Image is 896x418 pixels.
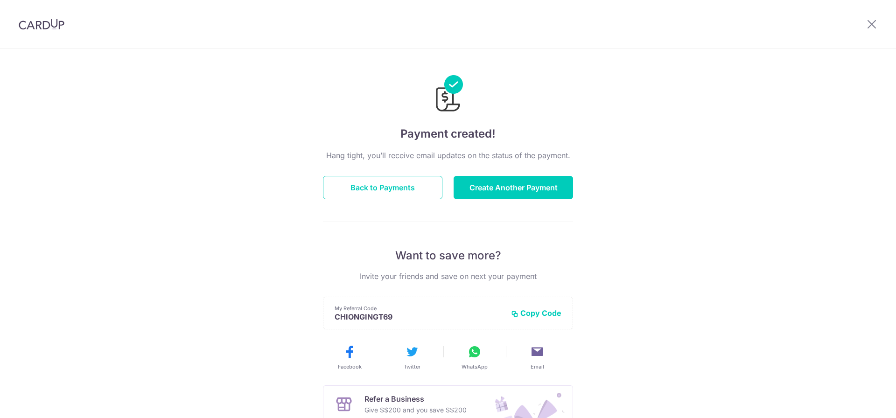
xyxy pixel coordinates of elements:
button: Twitter [385,344,440,370]
span: WhatsApp [462,363,488,370]
p: Want to save more? [323,248,573,263]
img: Payments [433,75,463,114]
button: Email [510,344,565,370]
img: CardUp [19,19,64,30]
p: Give S$200 and you save S$200 [364,404,467,416]
p: CHIONGINGT69 [335,312,504,321]
button: Create Another Payment [454,176,573,199]
h4: Payment created! [323,125,573,142]
p: Hang tight, you’ll receive email updates on the status of the payment. [323,150,573,161]
button: WhatsApp [447,344,502,370]
p: My Referral Code [335,305,504,312]
span: Email [531,363,544,370]
p: Invite your friends and save on next your payment [323,271,573,282]
button: Copy Code [511,308,561,318]
span: Facebook [338,363,362,370]
span: Twitter [404,363,420,370]
p: Refer a Business [364,393,467,404]
button: Facebook [322,344,377,370]
button: Back to Payments [323,176,442,199]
